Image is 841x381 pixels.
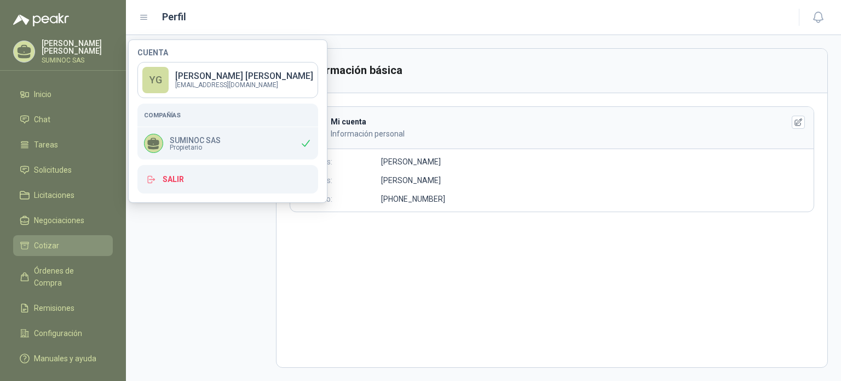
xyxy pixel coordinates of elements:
[34,113,50,126] span: Chat
[175,82,313,88] p: [EMAIL_ADDRESS][DOMAIN_NAME]
[13,235,113,256] a: Cotizar
[306,62,404,79] h3: Información básica
[13,323,113,344] a: Configuración
[13,134,113,155] a: Tareas
[13,13,69,26] img: Logo peakr
[170,144,221,151] span: Propietario
[175,72,313,81] p: [PERSON_NAME] [PERSON_NAME]
[13,109,113,130] a: Chat
[144,110,312,120] h5: Compañías
[162,9,186,25] h1: Perfil
[34,302,74,314] span: Remisiones
[42,57,113,64] p: SUMINOC SAS
[42,39,113,55] p: [PERSON_NAME] [PERSON_NAME]
[13,185,113,206] a: Licitaciones
[137,165,318,194] button: Salir
[142,67,169,93] div: YG
[34,352,96,365] span: Manuales y ayuda
[13,210,113,231] a: Negociaciones
[34,88,51,100] span: Inicio
[34,265,102,289] span: Órdenes de Compra
[331,128,767,140] p: Información personal
[381,193,445,205] p: [PHONE_NUMBER]
[13,84,113,105] a: Inicio
[34,327,82,339] span: Configuración
[13,298,113,319] a: Remisiones
[137,49,318,56] h4: Cuenta
[331,117,366,126] b: Mi cuenta
[13,260,113,293] a: Órdenes de Compra
[13,160,113,180] a: Solicitudes
[137,62,318,98] a: YG[PERSON_NAME] [PERSON_NAME][EMAIL_ADDRESS][DOMAIN_NAME]
[34,240,59,252] span: Cotizar
[170,137,221,144] p: SUMINOC SAS
[381,174,441,186] p: [PERSON_NAME]
[13,348,113,369] a: Manuales y ayuda
[137,127,318,160] div: SUMINOC SASPropietario
[34,139,58,151] span: Tareas
[34,164,72,176] span: Solicitudes
[34,189,74,201] span: Licitaciones
[381,156,441,168] p: [PERSON_NAME]
[34,214,84,226] span: Negociaciones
